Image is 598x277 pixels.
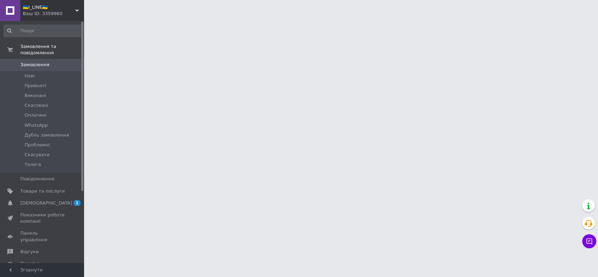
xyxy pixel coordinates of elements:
span: [DEMOGRAPHIC_DATA] [20,200,72,206]
span: Телега [25,161,41,168]
button: Чат з покупцем [582,234,596,248]
span: 1 [74,200,81,206]
span: Виконані [25,92,46,99]
span: Повідомлення [20,176,54,182]
span: Замовлення та повідомлення [20,43,84,56]
span: Проблемні [25,142,50,148]
span: Скасувати [25,152,49,158]
div: Ваш ID: 3359960 [23,11,84,17]
span: Оплачені [25,112,47,118]
span: Прийняті [25,83,46,89]
span: Скасовані [25,102,48,109]
span: Товари та послуги [20,188,65,194]
span: Панель управління [20,230,65,243]
span: Показники роботи компанії [20,212,65,224]
span: Замовлення [20,62,49,68]
input: Пошук [4,25,82,37]
span: WhatsApp [25,122,48,129]
span: 🇺🇦I_LINE🇺🇦 [23,4,75,11]
span: Дубль замовлення [25,132,69,138]
span: Відгуки [20,249,39,255]
span: Покупці [20,261,39,267]
span: Нові [25,73,35,79]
